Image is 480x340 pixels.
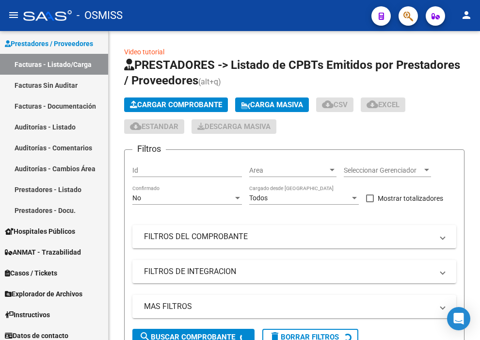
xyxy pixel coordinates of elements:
span: (alt+q) [198,77,221,86]
button: CSV [316,97,353,112]
span: Carga Masiva [241,100,303,109]
span: Casos / Tickets [5,268,57,278]
span: ANMAT - Trazabilidad [5,247,81,258]
button: Cargar Comprobante [124,97,228,112]
span: Cargar Comprobante [130,100,222,109]
span: Mostrar totalizadores [378,193,443,204]
mat-icon: cloud_download [322,98,334,110]
a: Video tutorial [124,48,164,56]
mat-icon: menu [8,9,19,21]
mat-panel-title: MAS FILTROS [144,301,433,312]
mat-icon: person [461,9,472,21]
mat-expansion-panel-header: MAS FILTROS [132,295,456,318]
mat-panel-title: FILTROS DE INTEGRACION [144,266,433,277]
span: PRESTADORES -> Listado de CPBTs Emitidos por Prestadores / Proveedores [124,58,460,87]
mat-icon: cloud_download [130,120,142,132]
mat-panel-title: FILTROS DEL COMPROBANTE [144,231,433,242]
span: Descarga Masiva [197,122,271,131]
button: Carga Masiva [235,97,309,112]
button: EXCEL [361,97,405,112]
span: - OSMISS [77,5,123,26]
span: Area [249,166,328,175]
span: EXCEL [367,100,400,109]
button: Estandar [124,119,184,134]
span: Prestadores / Proveedores [5,38,93,49]
span: No [132,194,141,202]
span: Seleccionar Gerenciador [344,166,422,175]
mat-icon: cloud_download [367,98,378,110]
app-download-masive: Descarga masiva de comprobantes (adjuntos) [192,119,276,134]
button: Descarga Masiva [192,119,276,134]
div: Open Intercom Messenger [447,307,470,330]
span: Explorador de Archivos [5,289,82,299]
span: Todos [249,194,268,202]
h3: Filtros [132,142,166,156]
span: Estandar [130,122,178,131]
span: CSV [322,100,348,109]
mat-expansion-panel-header: FILTROS DEL COMPROBANTE [132,225,456,248]
span: Hospitales Públicos [5,226,75,237]
span: Instructivos [5,309,50,320]
mat-expansion-panel-header: FILTROS DE INTEGRACION [132,260,456,283]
